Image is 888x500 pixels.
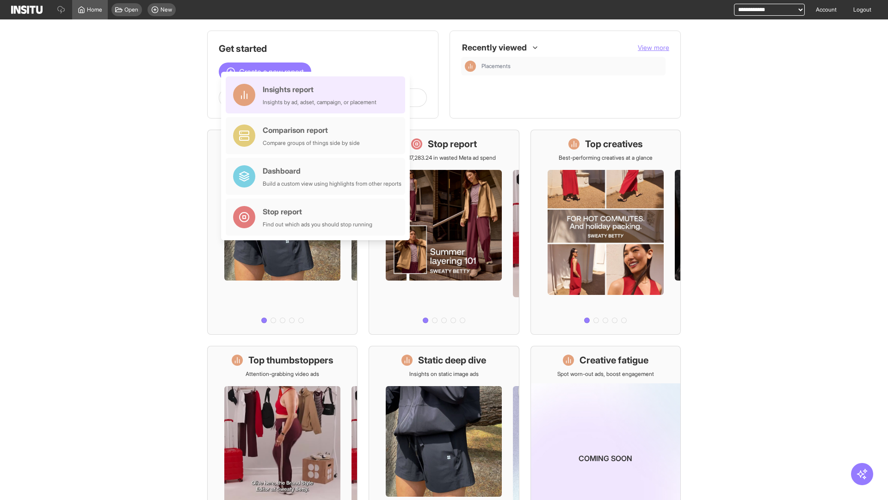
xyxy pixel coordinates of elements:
[248,354,333,367] h1: Top thumbstoppers
[263,206,372,217] div: Stop report
[263,99,376,106] div: Insights by ad, adset, campaign, or placement
[530,130,681,335] a: Top creativesBest-performing creatives at a glance
[418,354,486,367] h1: Static deep dive
[124,6,138,13] span: Open
[638,44,669,51] span: View more
[465,61,476,72] div: Insights
[263,180,401,187] div: Build a custom view using highlights from other reports
[11,6,43,14] img: Logo
[369,130,519,335] a: Stop reportSave £17,283.24 in wasted Meta ad spend
[246,370,319,378] p: Attention-grabbing video ads
[263,221,372,228] div: Find out which ads you should stop running
[219,42,427,55] h1: Get started
[481,62,511,70] span: Placements
[87,6,102,13] span: Home
[219,62,311,81] button: Create a new report
[559,154,653,162] p: Best-performing creatives at a glance
[392,154,496,162] p: Save £17,283.24 in wasted Meta ad spend
[263,84,376,95] div: Insights report
[263,139,360,147] div: Compare groups of things side by side
[585,137,643,150] h1: Top creatives
[263,165,401,176] div: Dashboard
[481,62,662,70] span: Placements
[409,370,479,378] p: Insights on static image ads
[207,130,358,335] a: What's live nowSee all active ads instantly
[160,6,172,13] span: New
[239,66,304,77] span: Create a new report
[263,125,360,136] div: Comparison report
[428,137,477,150] h1: Stop report
[638,43,669,52] button: View more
